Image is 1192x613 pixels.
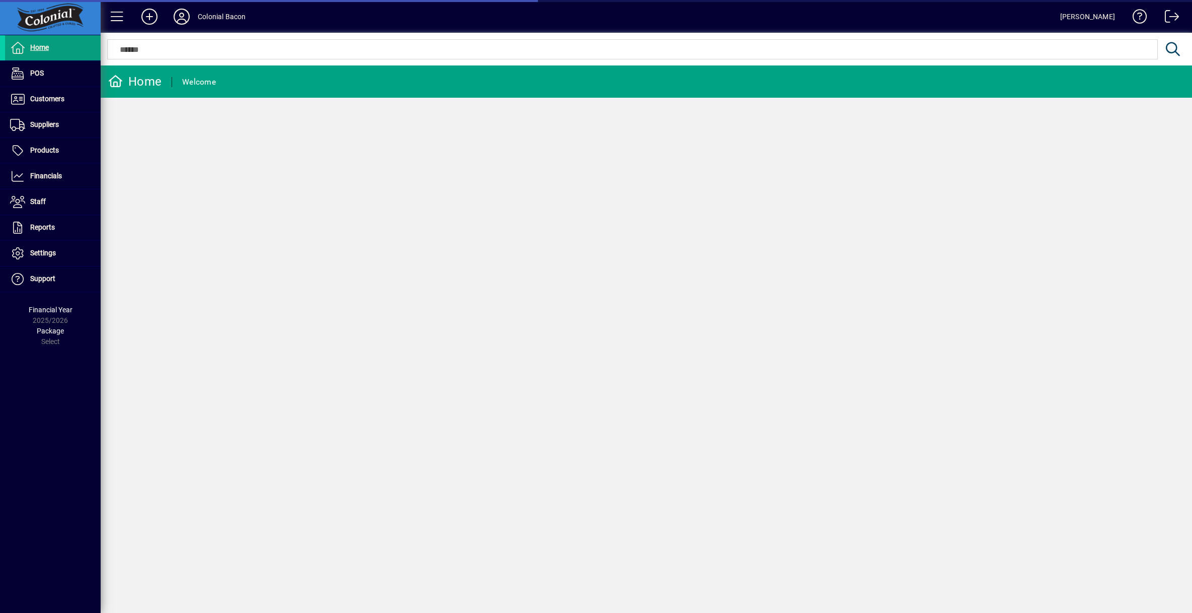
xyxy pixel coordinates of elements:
[30,197,46,206] span: Staff
[1157,2,1179,35] a: Logout
[5,241,101,266] a: Settings
[29,306,72,314] span: Financial Year
[5,164,101,189] a: Financials
[30,146,59,154] span: Products
[108,74,162,90] div: Home
[5,266,101,292] a: Support
[30,275,55,283] span: Support
[30,172,62,180] span: Financials
[30,223,55,231] span: Reports
[133,8,166,26] button: Add
[5,215,101,240] a: Reports
[30,120,59,128] span: Suppliers
[5,61,101,86] a: POS
[1125,2,1147,35] a: Knowledge Base
[30,249,56,257] span: Settings
[30,69,44,77] span: POS
[5,112,101,138] a: Suppliers
[30,95,64,103] span: Customers
[182,74,216,90] div: Welcome
[1060,9,1115,25] div: [PERSON_NAME]
[198,9,246,25] div: Colonial Bacon
[37,327,64,335] span: Package
[166,8,198,26] button: Profile
[30,43,49,51] span: Home
[5,189,101,215] a: Staff
[5,87,101,112] a: Customers
[5,138,101,163] a: Products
